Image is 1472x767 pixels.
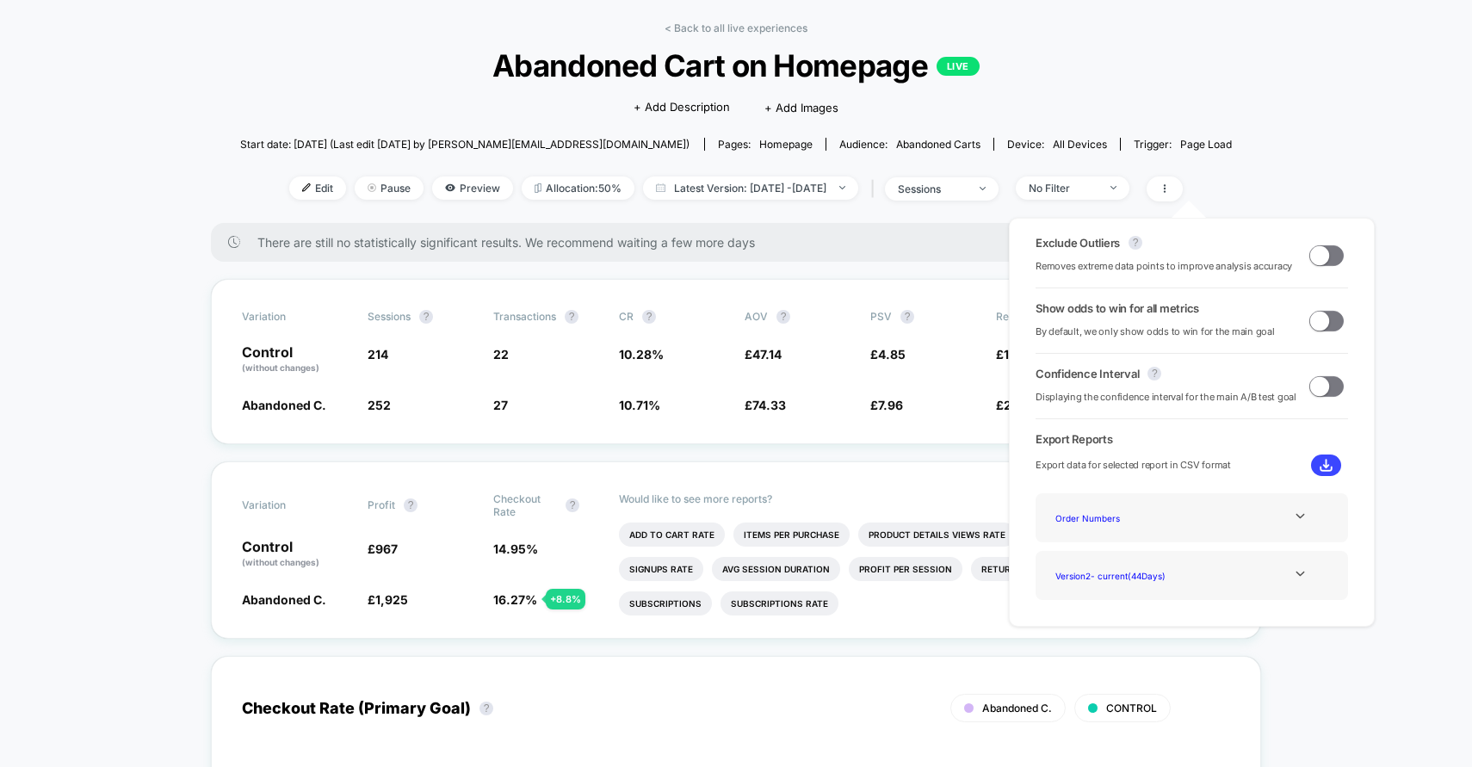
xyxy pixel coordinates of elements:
span: Confidence Interval [1036,367,1139,380]
span: Removes extreme data points to improve analysis accuracy [1036,258,1292,275]
span: Abandoned C. [242,592,326,607]
span: 27 [493,398,508,412]
button: ? [419,310,433,324]
p: Control [242,345,350,374]
button: ? [404,498,417,512]
a: < Back to all live experiences [665,22,807,34]
span: Checkout Rate [493,492,557,518]
span: 74.33 [752,398,786,412]
span: Sessions [368,310,411,323]
button: ? [1129,236,1142,250]
span: 47.14 [752,347,782,362]
img: end [1110,186,1116,189]
span: + Add Description [634,99,730,116]
span: 7.96 [878,398,903,412]
span: Preview [432,176,513,200]
li: Avg Session Duration [712,557,840,581]
img: download [1320,459,1333,472]
span: Latest Version: [DATE] - [DATE] [643,176,858,200]
span: Device: [993,138,1120,151]
div: Version 2 - current ( 44 Days) [1048,564,1186,587]
span: 22 [493,347,509,362]
button: ? [565,310,578,324]
span: 10.71 % [619,398,660,412]
img: rebalance [535,183,541,193]
span: 14.95 % [493,541,538,556]
span: £ [368,541,398,556]
span: Exclude Outliers [1036,236,1120,250]
span: AOV [745,310,768,323]
li: Profit Per Session [849,557,962,581]
span: (without changes) [242,557,319,567]
span: 10.28 % [619,347,664,362]
button: ? [900,310,914,324]
span: By default, we only show odds to win for the main goal [1036,324,1275,340]
span: Abandoned Cart on Homepage [289,47,1182,84]
div: Pages: [718,138,813,151]
span: £ [745,398,786,412]
li: Subscriptions [619,591,712,615]
img: end [980,187,986,190]
span: Profit [368,498,395,511]
span: Displaying the confidence interval for the main A/B test goal [1036,389,1296,405]
img: calendar [656,183,665,192]
span: Export data for selected report in CSV format [1036,457,1231,473]
li: Subscriptions Rate [721,591,838,615]
p: Control [242,540,350,569]
img: end [368,183,376,192]
span: Page Load [1180,138,1232,151]
span: all devices [1053,138,1107,151]
button: ? [642,310,656,324]
span: Start date: [DATE] (Last edit [DATE] by [PERSON_NAME][EMAIL_ADDRESS][DOMAIN_NAME]) [240,138,690,151]
div: No Filter [1029,182,1098,195]
span: Export Reports [1036,432,1348,446]
span: £ [368,592,408,607]
button: ? [479,702,493,715]
span: 4.85 [878,347,906,362]
span: 214 [368,347,388,362]
span: Variation [242,310,337,324]
span: + Add Images [764,101,838,114]
span: Abandoned C. [982,702,1052,714]
span: (without changes) [242,362,319,373]
li: Product Details Views Rate [858,523,1016,547]
div: Trigger: [1134,138,1232,151]
span: Pause [355,176,424,200]
span: Abandoned Carts [896,138,980,151]
span: homepage [759,138,813,151]
span: Variation [242,492,337,518]
button: ? [566,498,579,512]
span: Edit [289,176,346,200]
span: PSV [870,310,892,323]
button: ? [776,310,790,324]
span: Abandoned C. [242,398,326,412]
li: Returns [971,557,1034,581]
span: | [867,176,885,201]
span: Allocation: 50% [522,176,634,200]
li: Add To Cart Rate [619,523,725,547]
p: LIVE [937,57,980,76]
div: sessions [898,182,967,195]
span: £ [870,398,903,412]
p: Would like to see more reports? [619,492,1230,505]
button: ? [1147,367,1161,380]
div: + 8.8 % [546,589,585,609]
div: Order Numbers [1048,506,1186,529]
span: Transactions [493,310,556,323]
span: £ [870,347,906,362]
img: edit [302,183,311,192]
span: CONTROL [1106,702,1157,714]
li: Signups Rate [619,557,703,581]
li: Items Per Purchase [733,523,850,547]
span: 1,925 [375,592,408,607]
span: Show odds to win for all metrics [1036,301,1199,315]
span: CR [619,310,634,323]
span: There are still no statistically significant results. We recommend waiting a few more days [257,235,1227,250]
div: Audience: [839,138,980,151]
span: £ [745,347,782,362]
img: end [839,186,845,189]
span: 967 [375,541,398,556]
span: 16.27 % [493,592,537,607]
span: 252 [368,398,391,412]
